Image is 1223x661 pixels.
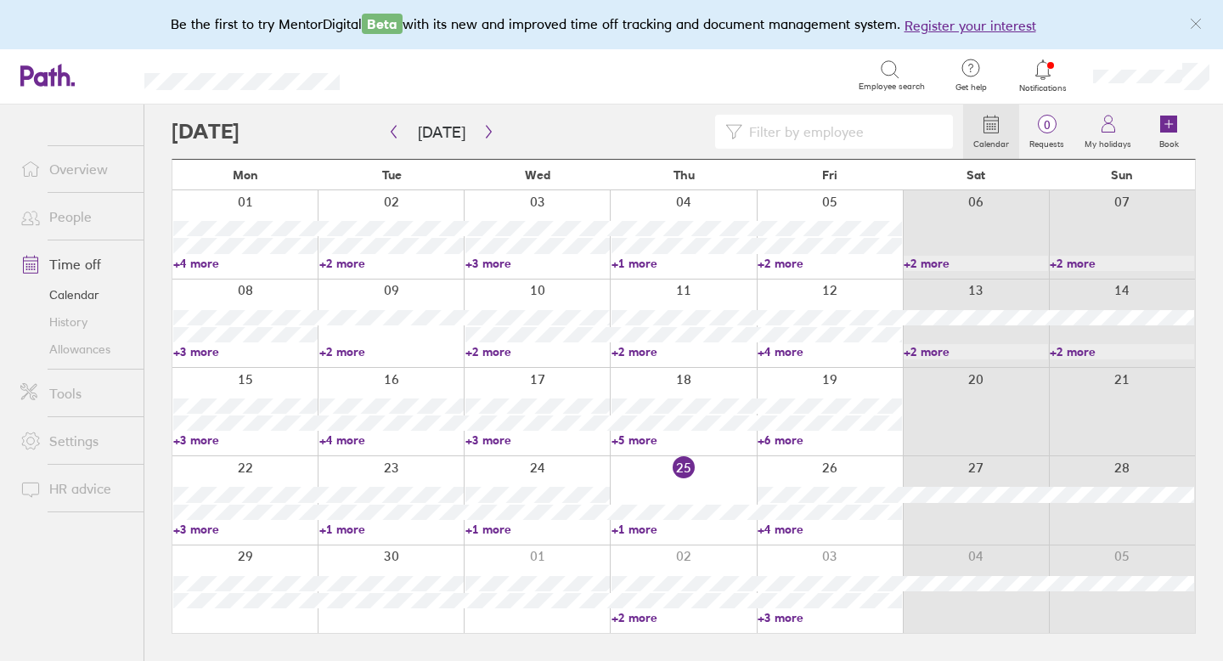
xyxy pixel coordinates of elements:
[611,344,756,359] a: +2 more
[758,610,902,625] a: +3 more
[758,256,902,271] a: +2 more
[525,168,550,182] span: Wed
[7,376,144,410] a: Tools
[465,522,610,537] a: +1 more
[967,168,985,182] span: Sat
[319,256,464,271] a: +2 more
[904,256,1048,271] a: +2 more
[465,256,610,271] a: +3 more
[233,168,258,182] span: Mon
[611,256,756,271] a: +1 more
[611,610,756,625] a: +2 more
[611,522,756,537] a: +1 more
[905,15,1036,36] button: Register your interest
[963,105,1019,159] a: Calendar
[1019,105,1074,159] a: 0Requests
[382,168,402,182] span: Tue
[404,118,479,146] button: [DATE]
[904,344,1048,359] a: +2 more
[362,14,403,34] span: Beta
[319,344,464,359] a: +2 more
[173,344,318,359] a: +3 more
[7,281,144,308] a: Calendar
[7,247,144,281] a: Time off
[1019,134,1074,150] label: Requests
[611,432,756,448] a: +5 more
[758,344,902,359] a: +4 more
[319,522,464,537] a: +1 more
[7,424,144,458] a: Settings
[822,168,837,182] span: Fri
[963,134,1019,150] label: Calendar
[742,116,943,148] input: Filter by employee
[758,432,902,448] a: +6 more
[1016,58,1071,93] a: Notifications
[673,168,695,182] span: Thu
[1016,83,1071,93] span: Notifications
[944,82,999,93] span: Get help
[7,200,144,234] a: People
[1111,168,1133,182] span: Sun
[1050,344,1194,359] a: +2 more
[465,432,610,448] a: +3 more
[7,308,144,336] a: History
[7,336,144,363] a: Allowances
[859,82,925,92] span: Employee search
[173,432,318,448] a: +3 more
[1050,256,1194,271] a: +2 more
[319,432,464,448] a: +4 more
[1074,134,1141,150] label: My holidays
[171,14,1053,36] div: Be the first to try MentorDigital with its new and improved time off tracking and document manage...
[758,522,902,537] a: +4 more
[1074,105,1141,159] a: My holidays
[465,344,610,359] a: +2 more
[1141,105,1196,159] a: Book
[1149,134,1189,150] label: Book
[7,152,144,186] a: Overview
[7,472,144,506] a: HR advice
[173,522,318,537] a: +3 more
[1019,118,1074,132] span: 0
[173,256,318,271] a: +4 more
[386,67,429,82] div: Search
